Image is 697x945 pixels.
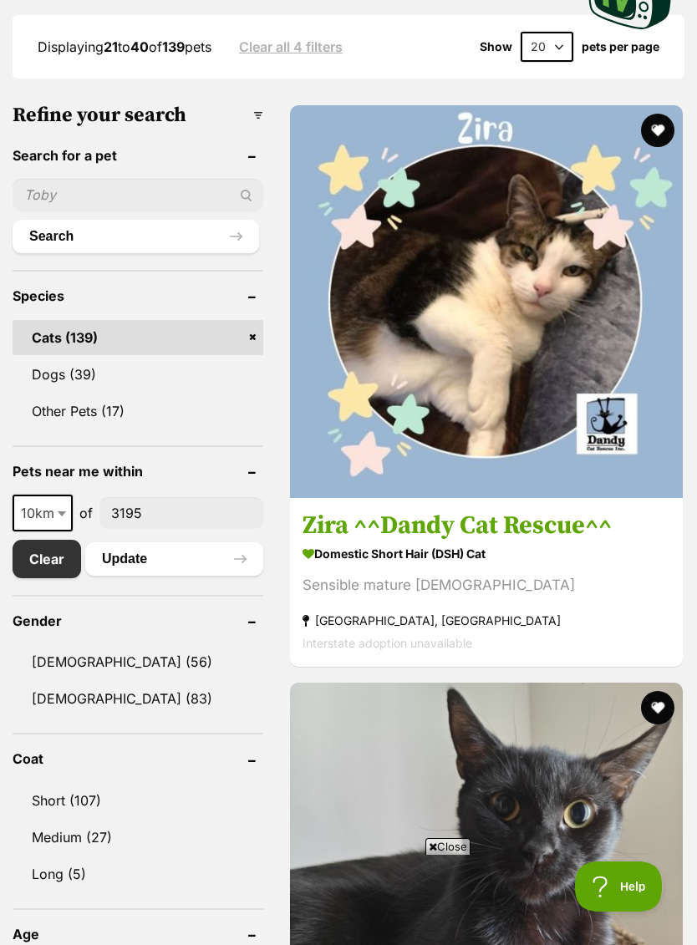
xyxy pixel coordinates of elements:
[162,38,185,55] strong: 139
[85,542,263,576] button: Update
[13,820,263,855] a: Medium (27)
[13,220,259,253] button: Search
[38,38,211,55] span: Displaying to of pets
[425,838,471,855] span: Close
[99,497,263,529] input: postcode
[575,861,664,912] iframe: Help Scout Beacon - Open
[480,40,512,53] span: Show
[303,609,670,632] strong: [GEOGRAPHIC_DATA], [GEOGRAPHIC_DATA]
[641,114,674,147] button: favourite
[13,464,263,479] header: Pets near me within
[303,574,670,597] div: Sensible mature [DEMOGRAPHIC_DATA]
[303,636,472,650] span: Interstate adoption unavailable
[13,495,73,531] span: 10km
[13,357,263,392] a: Dogs (39)
[104,38,118,55] strong: 21
[130,38,149,55] strong: 40
[290,105,683,498] img: Zira ^^Dandy Cat Rescue^^ - Domestic Short Hair (DSH) Cat
[582,40,659,53] label: pets per page
[641,691,674,724] button: favourite
[79,503,93,523] span: of
[13,148,263,163] header: Search for a pet
[13,104,263,127] h3: Refine your search
[13,751,263,766] header: Coat
[290,497,683,667] a: Zira ^^Dandy Cat Rescue^^ Domestic Short Hair (DSH) Cat Sensible mature [DEMOGRAPHIC_DATA] [GEOGR...
[13,179,263,211] input: Toby
[13,856,263,892] a: Long (5)
[13,927,263,942] header: Age
[13,644,263,679] a: [DEMOGRAPHIC_DATA] (56)
[44,861,653,937] iframe: Advertisement
[14,501,71,525] span: 10km
[13,288,263,303] header: Species
[239,39,343,54] a: Clear all 4 filters
[303,510,670,541] h3: Zira ^^Dandy Cat Rescue^^
[13,681,263,716] a: [DEMOGRAPHIC_DATA] (83)
[13,394,263,429] a: Other Pets (17)
[13,540,81,578] a: Clear
[303,541,670,566] strong: Domestic Short Hair (DSH) Cat
[13,613,263,628] header: Gender
[13,320,263,355] a: Cats (139)
[13,783,263,818] a: Short (107)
